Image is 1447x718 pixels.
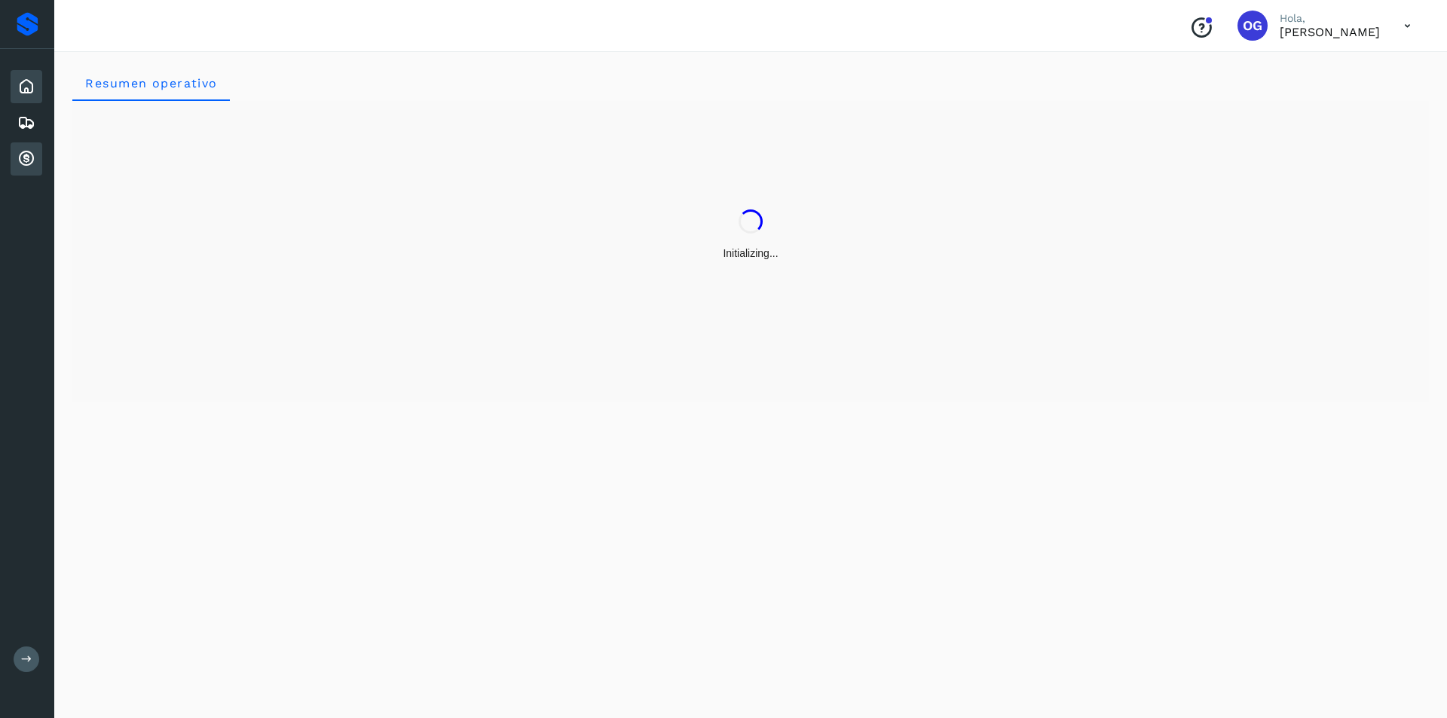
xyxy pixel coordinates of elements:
[11,106,42,139] div: Embarques
[11,142,42,176] div: Cuentas por cobrar
[1280,25,1380,39] p: OSCAR GUZMAN LOPEZ
[1280,12,1380,25] p: Hola,
[11,70,42,103] div: Inicio
[84,76,218,90] span: Resumen operativo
